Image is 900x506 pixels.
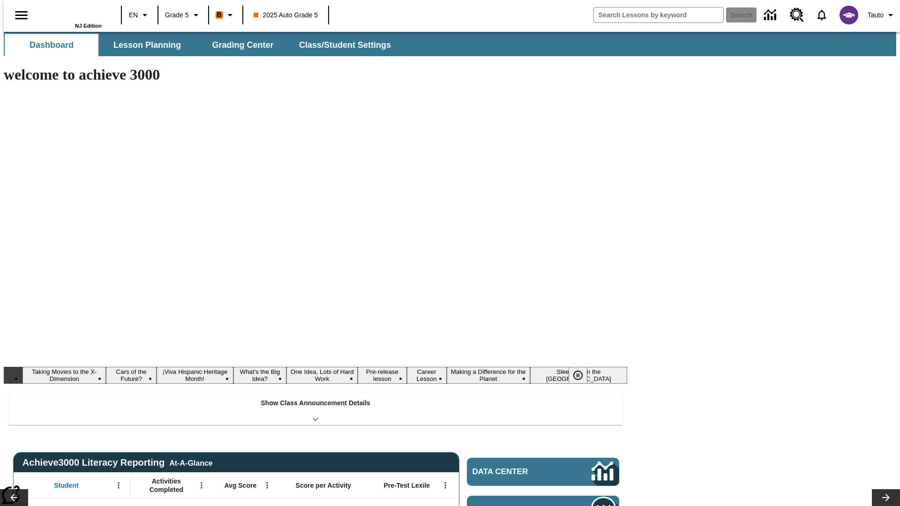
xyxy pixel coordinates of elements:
input: search field [594,7,723,22]
span: 2025 Auto Grade 5 [254,10,318,20]
span: Score per Activity [296,481,352,490]
button: Lesson carousel, Next [872,489,900,506]
span: Student [54,481,78,490]
button: Slide 4 What's the Big Idea? [233,367,287,384]
button: Slide 8 Making a Difference for the Planet [447,367,530,384]
span: B [217,9,222,21]
div: At-A-Glance [169,457,212,468]
button: Grading Center [196,34,290,56]
button: Slide 7 Career Lesson [407,367,447,384]
button: Pause [569,367,587,384]
button: Open Menu [260,478,274,492]
button: Open Menu [195,478,209,492]
span: Data Center [472,467,560,476]
button: Profile/Settings [864,7,900,23]
a: Notifications [810,3,834,27]
a: Data Center [467,458,619,486]
div: Home [41,3,102,29]
span: Grade 5 [165,10,189,20]
button: Lesson Planning [100,34,194,56]
button: Slide 9 Sleepless in the Animal Kingdom [530,367,627,384]
div: SubNavbar [4,32,896,56]
button: Open Menu [112,478,126,492]
p: Show Class Announcement Details [261,398,370,408]
button: Language: EN, Select a language [125,7,155,23]
button: Dashboard [5,34,98,56]
button: Slide 3 ¡Viva Hispanic Heritage Month! [157,367,233,384]
a: Data Center [758,2,784,28]
a: Home [41,4,102,23]
span: EN [129,10,138,20]
span: Tauto [868,10,884,20]
button: Open side menu [7,1,35,29]
button: Boost Class color is orange. Change class color [212,7,240,23]
span: Achieve3000 Literacy Reporting [22,457,213,468]
a: Resource Center, Will open in new tab [784,2,810,28]
img: avatar image [840,6,858,24]
button: Open Menu [438,478,452,492]
button: Slide 5 One Idea, Lots of Hard Work [286,367,358,384]
button: Select a new avatar [834,3,864,27]
h1: welcome to achieve 3000 [4,66,627,83]
span: Activities Completed [135,477,197,494]
button: Class/Student Settings [292,34,398,56]
span: NJ Edition [75,23,102,29]
span: Pre-Test Lexile [384,481,430,490]
div: Show Class Announcement Details [8,393,622,425]
button: Grade: Grade 5, Select a grade [161,7,205,23]
span: Avg Score [224,481,256,490]
div: SubNavbar [4,34,399,56]
div: Pause [569,367,597,384]
button: Slide 1 Taking Movies to the X-Dimension [22,367,106,384]
button: Slide 6 Pre-release lesson [358,367,406,384]
button: Slide 2 Cars of the Future? [106,367,156,384]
